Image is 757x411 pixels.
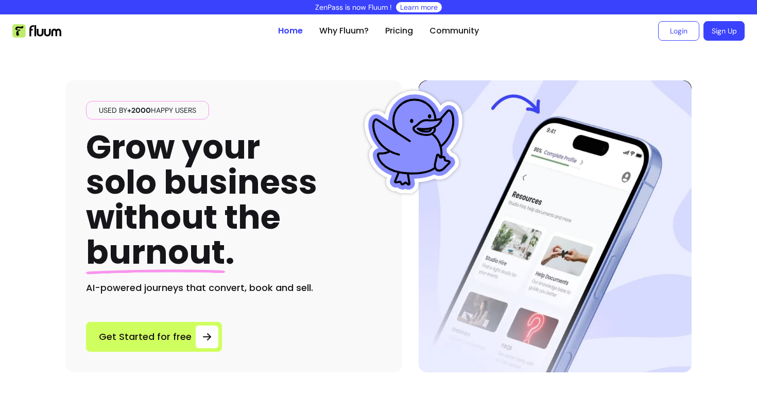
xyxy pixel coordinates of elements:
span: Used by happy users [95,105,200,115]
a: Pricing [385,25,413,37]
a: Sign Up [703,21,745,41]
h1: Grow your solo business without the . [86,130,317,270]
a: Home [278,25,303,37]
span: burnout [86,229,225,275]
a: Why Fluum? [319,25,369,37]
img: Hero [419,80,692,372]
h2: AI-powered journeys that convert, book and sell. [86,281,382,295]
a: Get Started for free [86,322,222,352]
span: Get Started for free [99,330,192,344]
a: Community [429,25,479,37]
a: Learn more [400,2,438,12]
span: +2000 [127,106,151,115]
p: ZenPass is now Fluum ! [315,2,392,12]
a: Login [658,21,699,41]
img: Fluum Logo [12,24,61,38]
img: Fluum Duck sticker [362,91,465,194]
